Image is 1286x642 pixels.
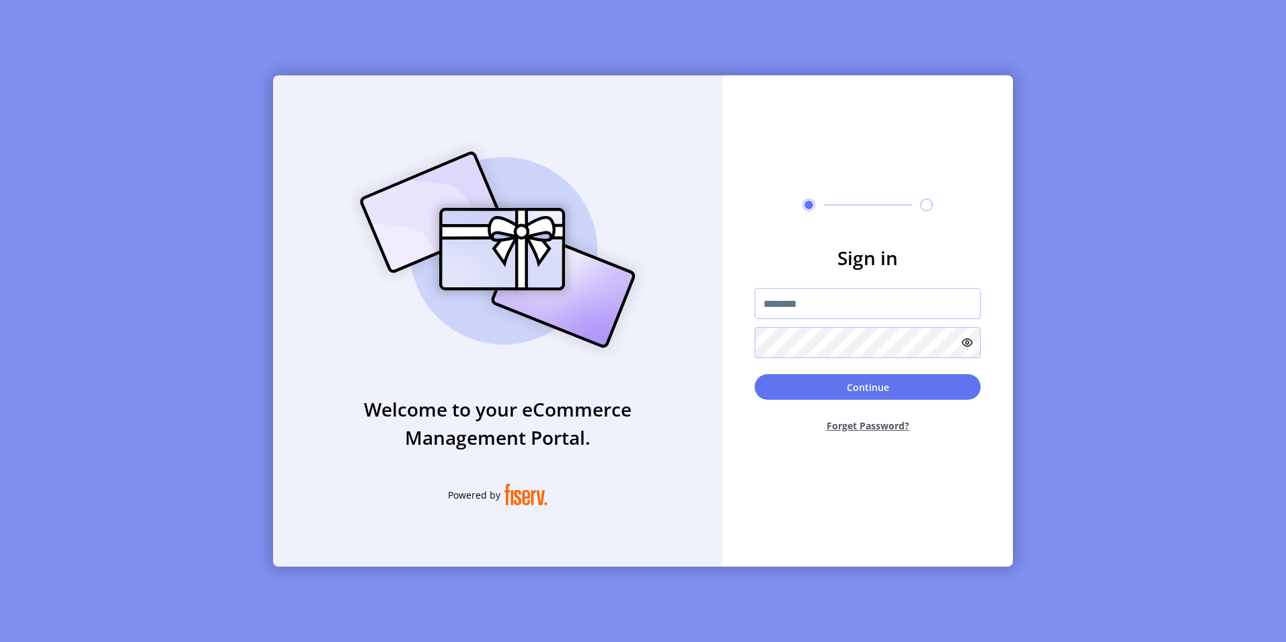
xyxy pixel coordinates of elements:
[448,488,500,502] span: Powered by
[755,244,981,272] h3: Sign in
[340,137,656,363] img: card_Illustration.svg
[755,374,981,400] button: Continue
[273,395,722,452] h3: Welcome to your eCommerce Management Portal.
[755,408,981,443] button: Forget Password?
